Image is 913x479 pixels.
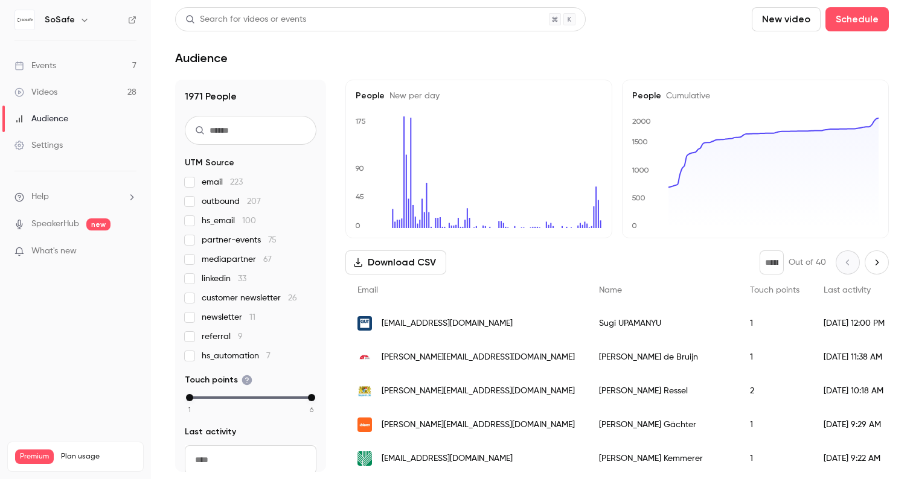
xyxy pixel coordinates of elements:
span: New per day [385,92,440,100]
h1: 1971 People [185,89,316,104]
span: Help [31,191,49,203]
text: 2000 [632,117,651,125]
span: 223 [230,178,243,186]
text: 0 [632,221,637,230]
div: 1 [738,306,812,340]
span: partner-events [202,234,277,246]
span: Premium [15,449,54,464]
span: 67 [263,255,272,264]
h1: Audience [175,51,228,65]
text: 175 [355,117,366,125]
span: linkedin [202,273,246,285]
span: Last activity [185,426,236,438]
div: [PERSON_NAME] de Bruijn [587,340,738,374]
a: SpeakerHub [31,218,79,230]
input: From [185,445,316,474]
span: Touch points [185,374,252,386]
span: Email [357,286,378,294]
text: 0 [355,221,360,230]
span: What's new [31,245,77,258]
li: help-dropdown-opener [14,191,136,203]
img: lra-oal.bayern.de [357,384,372,398]
span: [PERSON_NAME][EMAIL_ADDRESS][DOMAIN_NAME] [382,419,575,431]
span: customer newsletter [202,292,297,304]
div: 1 [738,408,812,442]
span: new [86,218,111,230]
img: qut.edu.au [357,316,372,331]
h5: People [356,90,602,102]
span: hs_email [202,215,256,227]
img: SoSafe [15,10,34,30]
span: [EMAIL_ADDRESS][DOMAIN_NAME] [382,452,513,465]
div: [DATE] 9:22 AM [812,442,897,475]
div: [PERSON_NAME] Ressel [587,374,738,408]
span: Name [599,286,622,294]
span: UTM Source [185,157,234,169]
button: Schedule [825,7,889,31]
div: Settings [14,139,63,151]
span: 11 [249,313,255,322]
div: [DATE] 9:29 AM [812,408,897,442]
span: 9 [238,332,243,341]
div: 1 [738,340,812,374]
span: Cumulative [661,92,710,100]
text: 500 [632,194,646,202]
span: 100 [242,217,256,225]
span: 6 [310,404,313,415]
span: newsletter [202,311,255,323]
h6: SoSafe [45,14,75,26]
div: [DATE] 11:38 AM [812,340,897,374]
text: 1000 [632,166,649,174]
span: [PERSON_NAME][EMAIL_ADDRESS][DOMAIN_NAME] [382,351,575,364]
div: min [186,394,193,401]
text: 90 [355,164,364,173]
span: mediapartner [202,253,272,265]
img: blum.com [357,417,372,432]
span: 7 [266,352,271,360]
span: referral [202,331,243,343]
button: New video [752,7,821,31]
text: 1500 [632,138,648,146]
div: 1 [738,442,812,475]
div: [PERSON_NAME] Kemmerer [587,442,738,475]
div: Audience [14,113,68,125]
img: swk.de [357,350,372,364]
div: [DATE] 12:00 PM [812,306,897,340]
div: [PERSON_NAME] Gächter [587,408,738,442]
span: Touch points [750,286,799,294]
div: max [308,394,315,401]
button: Next page [865,250,889,274]
text: 45 [356,192,364,201]
span: [PERSON_NAME][EMAIL_ADDRESS][DOMAIN_NAME] [382,385,575,398]
span: email [202,176,243,188]
span: Plan usage [61,452,136,462]
span: Last activity [824,286,871,294]
div: Videos [14,86,57,98]
img: rentenbank.de [357,451,372,466]
button: Download CSV [345,250,446,274]
p: Out of 40 [789,256,826,268]
div: 2 [738,374,812,408]
span: 75 [268,236,277,244]
div: Events [14,60,56,72]
span: 1 [188,404,191,415]
div: [DATE] 10:18 AM [812,374,897,408]
span: hs_automation [202,350,271,362]
div: Sugi UPAMANYU [587,306,738,340]
div: Search for videos or events [185,13,306,26]
span: [EMAIL_ADDRESS][DOMAIN_NAME] [382,317,513,330]
span: 207 [247,197,261,206]
span: 33 [238,274,246,283]
span: outbound [202,195,261,208]
h5: People [632,90,879,102]
span: 26 [288,294,297,302]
